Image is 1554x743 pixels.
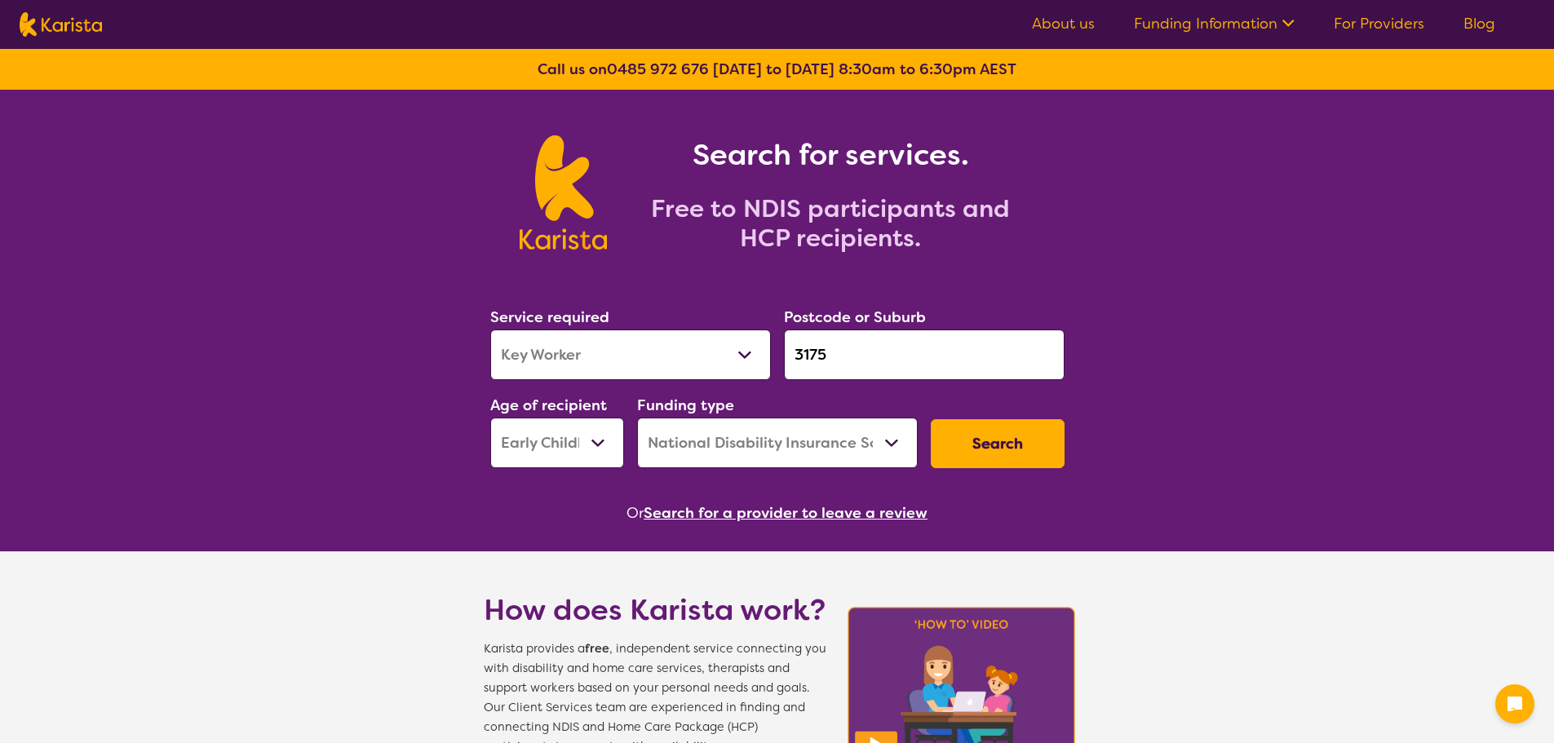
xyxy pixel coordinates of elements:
a: Funding Information [1134,14,1295,33]
b: Call us on [DATE] to [DATE] 8:30am to 6:30pm AEST [538,60,1016,79]
label: Funding type [637,396,734,415]
label: Service required [490,307,609,327]
button: Search [931,419,1065,468]
a: 0485 972 676 [607,60,709,79]
h1: How does Karista work? [484,590,826,630]
a: About us [1032,14,1095,33]
img: Karista logo [520,135,607,250]
b: free [585,641,609,657]
button: Search for a provider to leave a review [644,501,928,525]
span: Or [626,501,644,525]
a: Blog [1463,14,1495,33]
input: Type [784,329,1065,380]
label: Postcode or Suburb [784,307,926,327]
a: For Providers [1334,14,1424,33]
label: Age of recipient [490,396,607,415]
img: Karista logo [20,12,102,37]
h2: Free to NDIS participants and HCP recipients. [626,194,1034,253]
h1: Search for services. [626,135,1034,175]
